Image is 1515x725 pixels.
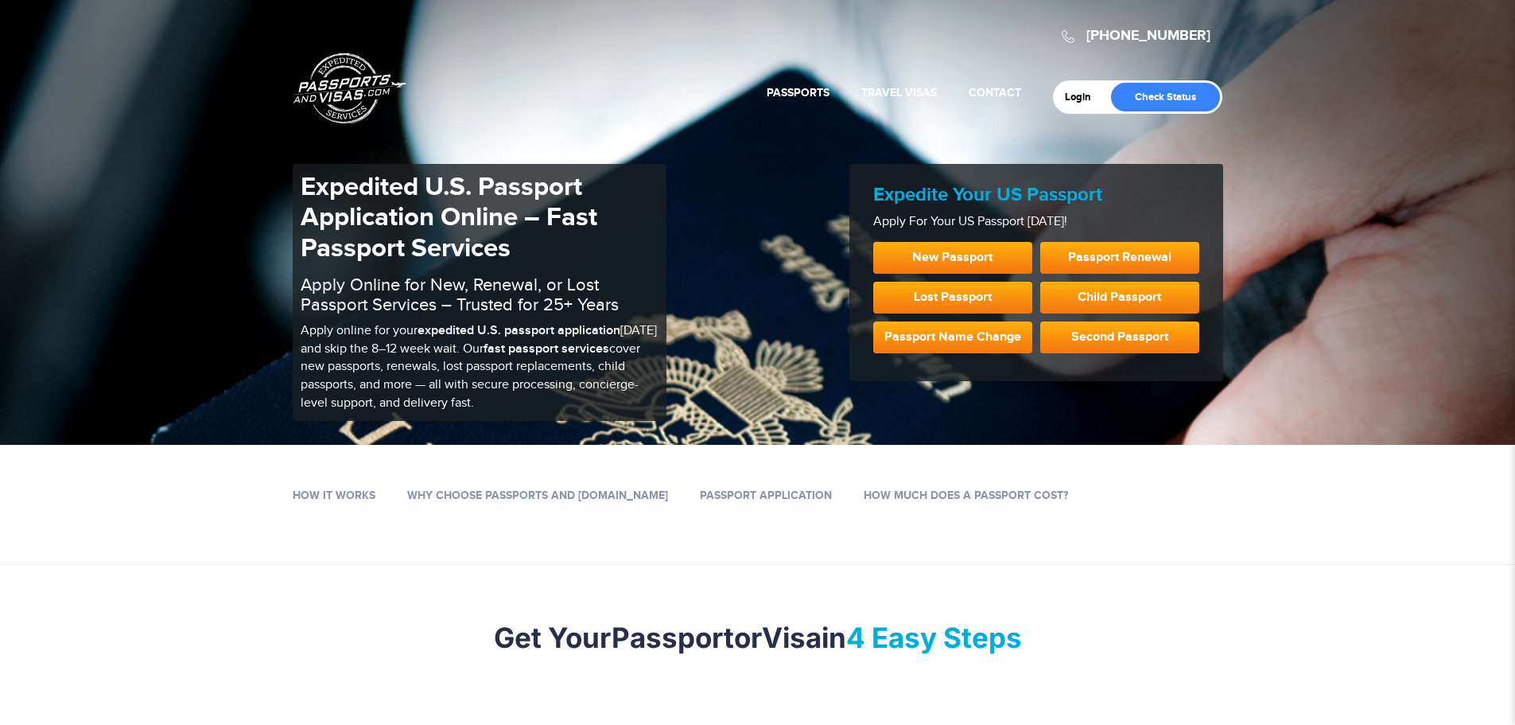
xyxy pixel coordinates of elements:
a: Why Choose Passports and [DOMAIN_NAME] [407,489,668,502]
a: Travel Visas [861,86,937,99]
a: New Passport [873,242,1032,274]
a: Passport Application [700,489,832,502]
a: Passport Name Change [873,322,1032,353]
a: Passports [767,86,829,99]
a: Child Passport [1040,282,1199,314]
a: Lost Passport [873,282,1032,314]
h1: Expedited U.S. Passport Application Online – Fast Passport Services [301,172,658,263]
h2: Expedite Your US Passport [873,184,1199,207]
a: Passport Renewal [1040,242,1199,274]
strong: Visa [762,621,822,654]
a: Passports & [DOMAIN_NAME] [293,53,406,124]
a: How it works [293,489,375,502]
h2: Apply Online for New, Renewal, or Lost Passport Services – Trusted for 25+ Years [301,275,658,314]
a: Check Status [1111,83,1220,111]
b: expedited U.S. passport application [418,323,620,338]
p: Apply For Your US Passport [DATE]! [873,213,1199,232]
b: fast passport services [484,341,609,357]
a: [PHONE_NUMBER] [1086,27,1210,45]
a: How Much Does a Passport Cost? [864,489,1068,502]
a: Second Passport [1040,322,1199,353]
mark: 4 Easy Steps [846,621,1022,654]
a: Login [1065,91,1102,103]
a: Contact [969,86,1021,99]
p: Apply online for your [DATE] and skip the 8–12 week wait. Our cover new passports, renewals, lost... [301,322,658,413]
strong: Passport [612,621,734,654]
h2: Get Your or in [293,621,1223,654]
